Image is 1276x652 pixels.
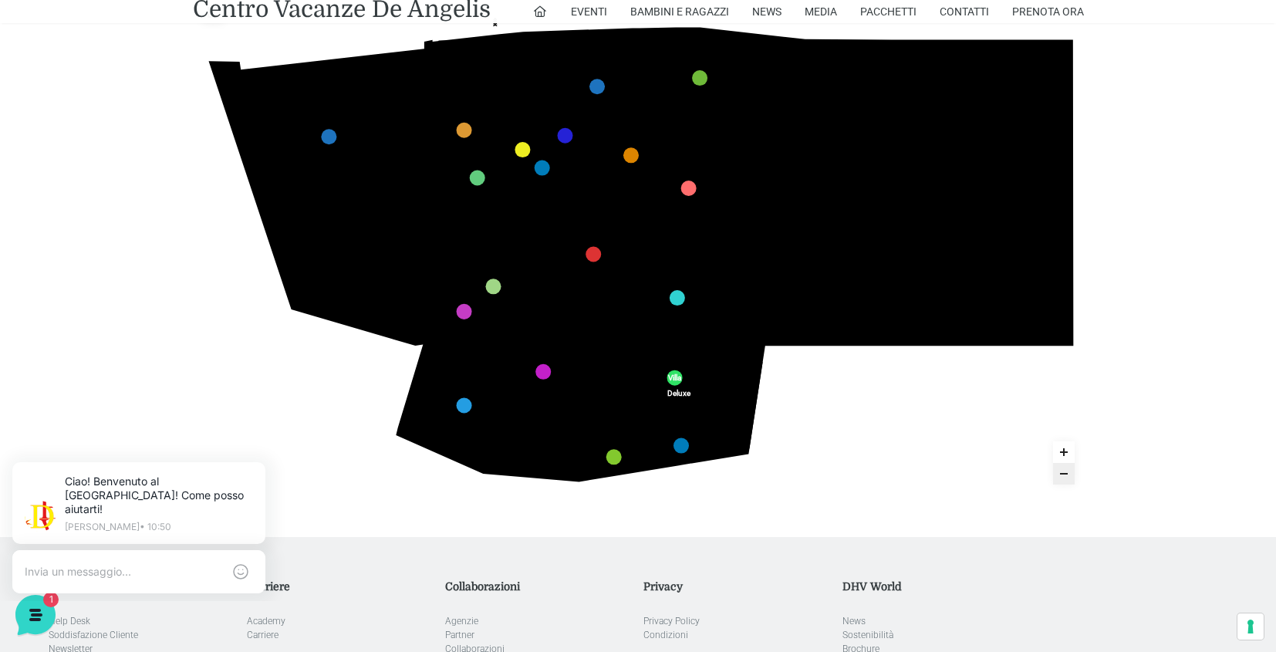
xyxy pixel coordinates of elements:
a: Hotel marker [456,123,471,138]
a: [PERSON_NAME]Ciao! Benvenuto al [GEOGRAPHIC_DATA]! Come posso aiutarti!40 s fa1 [19,142,290,188]
a: Ville Deluxe marker [667,370,682,385]
a: Academy [247,616,285,627]
img: light [34,57,65,88]
span: Trova una risposta [25,256,120,269]
a: Help Desk [49,616,90,627]
span: [PERSON_NAME] [65,148,245,164]
button: 1Messaggi [107,495,202,531]
a: Partner [445,630,474,640]
p: [PERSON_NAME] • 10:50 [74,79,262,88]
h5: Privacy [643,580,830,593]
a: Privacy Policy [643,616,700,627]
p: Ciao! Benvenuto al [GEOGRAPHIC_DATA]! Come posso aiutarti! [74,31,262,73]
a: Piscina Grande marker [469,170,484,185]
a: Villini 200 marker [680,181,696,196]
a: Monolocale marker [589,79,604,94]
p: Messaggi [133,517,175,531]
span: Le tue conversazioni [25,123,131,136]
p: La nostra missione è rendere la tua esperienza straordinaria! [12,68,259,99]
a: Ville Classic marker [456,304,471,319]
a: Apri Centro Assistenza [164,256,284,269]
a: Appartamenti Muratura marker [321,129,336,144]
iframe: Customerly Messenger Launcher [12,592,59,638]
p: Home [46,517,73,531]
a: Luxury marker [673,437,689,453]
img: light [25,150,56,181]
p: Ciao! Benvenuto al [GEOGRAPHIC_DATA]! Come posso aiutarti! [65,167,245,182]
button: Inizia una conversazione [25,194,284,225]
a: Holly Club marker [623,147,639,163]
button: Home [12,495,107,531]
button: Zoom out [1053,463,1075,485]
a: Sport Center marker [456,397,471,413]
a: VillePlus marker [606,449,621,465]
h5: Collaborazioni [445,580,632,593]
a: Villini 400 marker [692,70,707,86]
span: 1 [154,494,165,505]
span: Inizia una conversazione [100,204,228,216]
a: Condizioni [643,630,688,640]
a: Sostenibilità [842,630,893,640]
a: Soddisfazione Cliente [49,630,138,640]
button: Zoom in [1053,441,1075,463]
h2: Ciao da De Angelis Resort 👋 [12,12,259,62]
a: Teatro Piazza Grande marker [557,127,572,143]
p: 40 s fa [254,148,284,162]
h5: DHV World [842,580,1029,593]
span: Villa Deluxe [667,373,690,397]
a: Villini 300 marker [669,290,684,306]
h5: Carriere [247,580,434,593]
a: Emporio marker [515,142,530,157]
input: Cerca un articolo... [35,289,252,305]
a: Villini 500 marker [485,279,501,294]
a: News [842,616,866,627]
a: Cappellina marker [586,246,601,262]
button: Le tue preferenze relative al consenso per le tecnologie di tracciamento [1237,613,1264,640]
a: [DEMOGRAPHIC_DATA] tutto [137,123,284,136]
a: Teatro Piazzetta marker [534,160,549,175]
span: 1 [268,167,284,182]
button: Aiuto [201,495,296,531]
p: Aiuto [238,517,260,531]
a: Sala Meeting marker [535,364,551,380]
a: Agenzie [445,616,478,627]
a: Carriere [247,630,278,640]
